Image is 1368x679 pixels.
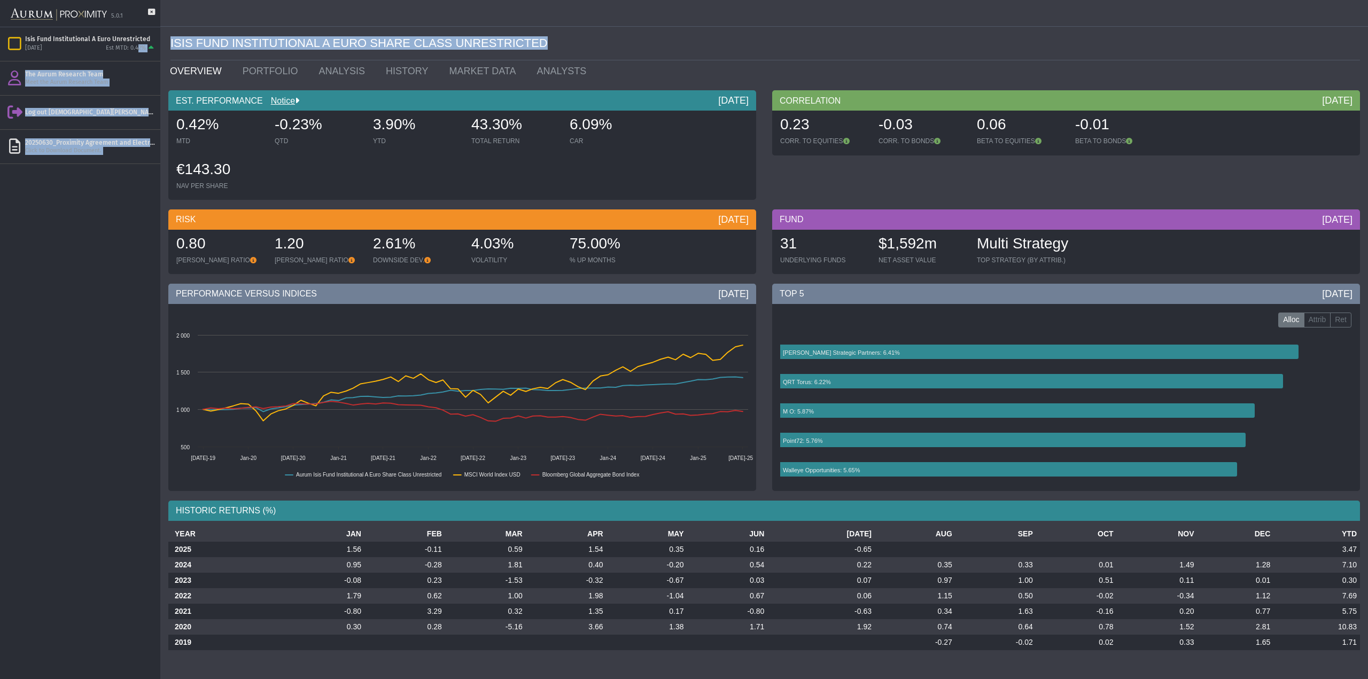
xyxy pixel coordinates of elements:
[1322,213,1353,226] div: [DATE]
[875,573,955,588] td: 0.97
[550,455,575,461] text: [DATE]-23
[780,137,868,145] div: CORR. TO EQUITIES
[875,635,955,650] td: -0.27
[364,557,445,573] td: -0.28
[373,137,461,145] div: YTD
[284,573,364,588] td: -0.08
[687,526,767,542] th: JUN
[168,604,284,619] th: 2021
[780,233,868,256] div: 31
[284,557,364,573] td: 0.95
[687,557,767,573] td: 0.54
[570,233,657,256] div: 75.00%
[176,116,219,132] span: 0.42%
[1322,94,1353,107] div: [DATE]
[526,588,607,604] td: 1.98
[783,467,860,473] text: Walleye Opportunities: 5.65%
[783,349,900,356] text: [PERSON_NAME] Strategic Partners: 6.41%
[1036,635,1117,650] td: 0.02
[1197,635,1273,650] td: 1.65
[955,604,1036,619] td: 1.63
[1304,313,1331,327] label: Attrib
[570,256,657,264] div: % UP MONTHS
[176,137,264,145] div: MTD
[176,159,264,182] div: €143.30
[176,370,190,376] text: 1 500
[364,526,445,542] th: FEB
[170,27,1360,60] div: ISIS FUND INSTITUTIONAL A EURO SHARE CLASS UNRESTRICTED
[168,619,284,635] th: 2020
[168,284,756,304] div: PERFORMANCE VERSUS INDICES
[1117,573,1198,588] td: 0.11
[687,542,767,557] td: 0.16
[168,557,284,573] th: 2024
[162,60,235,82] a: OVERVIEW
[607,604,687,619] td: 0.17
[168,209,756,230] div: RISK
[284,542,364,557] td: 1.56
[1075,137,1163,145] div: BETA TO BONDS
[464,472,520,478] text: MSCI World Index USD
[767,604,875,619] td: -0.63
[1036,557,1117,573] td: 0.01
[1036,619,1117,635] td: 0.78
[364,573,445,588] td: 0.23
[687,573,767,588] td: 0.03
[168,526,284,542] th: YEAR
[1036,526,1117,542] th: OCT
[296,472,441,478] text: Aurum Isis Fund Institutional A Euro Share Class Unrestricted
[1273,573,1360,588] td: 0.30
[607,619,687,635] td: 1.38
[1273,619,1360,635] td: 10.83
[364,604,445,619] td: 3.29
[176,407,190,413] text: 1 000
[641,455,665,461] text: [DATE]-24
[373,256,461,264] div: DOWNSIDE DEV.
[25,35,156,43] div: Isis Fund Institutional A Euro Unrestricted
[1278,313,1304,327] label: Alloc
[168,588,284,604] th: 2022
[875,557,955,573] td: 0.35
[767,526,875,542] th: [DATE]
[955,619,1036,635] td: 0.64
[955,588,1036,604] td: 0.50
[783,408,814,415] text: M O: 5.87%
[1273,588,1360,604] td: 7.69
[687,588,767,604] td: 0.67
[875,588,955,604] td: 1.15
[526,542,607,557] td: 1.54
[25,79,156,87] div: Meet the Aurum Research Team
[1117,588,1198,604] td: -0.34
[1117,557,1198,573] td: 1.49
[1117,526,1198,542] th: NOV
[1117,619,1198,635] td: 1.52
[875,619,955,635] td: 0.74
[275,256,362,264] div: [PERSON_NAME] RATIO
[607,557,687,573] td: -0.20
[690,455,706,461] text: Jan-25
[607,542,687,557] td: 0.35
[310,60,378,82] a: ANALYSIS
[471,256,559,264] div: VOLATILITY
[445,542,526,557] td: 0.59
[373,233,461,256] div: 2.61%
[783,438,823,444] text: Point72: 5.76%
[718,94,749,107] div: [DATE]
[25,44,42,52] div: [DATE]
[772,209,1360,230] div: FUND
[1197,588,1273,604] td: 1.12
[1197,604,1273,619] td: 0.77
[1322,287,1353,300] div: [DATE]
[570,114,657,137] div: 6.09%
[275,233,362,256] div: 1.20
[1036,573,1117,588] td: 0.51
[879,233,966,256] div: $1,592m
[168,573,284,588] th: 2023
[168,501,1360,521] div: HISTORIC RETURNS (%)
[240,455,257,461] text: Jan-20
[767,619,875,635] td: 1.92
[728,455,753,461] text: [DATE]-25
[879,114,966,137] div: -0.03
[955,635,1036,650] td: -0.02
[275,116,322,132] span: -0.23%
